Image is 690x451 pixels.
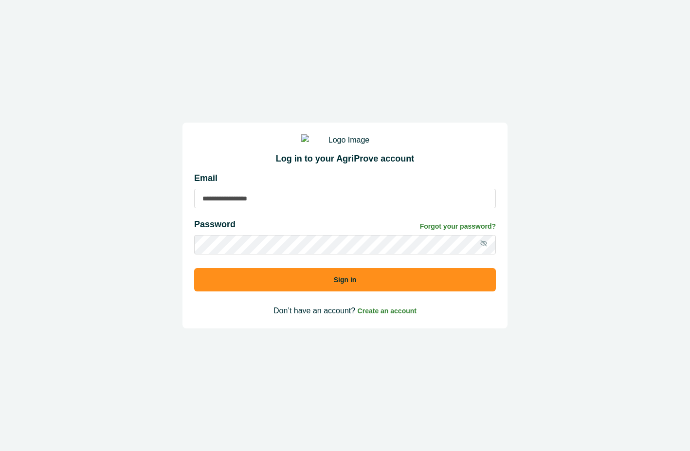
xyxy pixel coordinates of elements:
[194,154,496,164] h2: Log in to your AgriProve account
[194,172,496,185] p: Email
[301,134,389,146] img: Logo Image
[358,307,417,315] a: Create an account
[420,221,496,232] a: Forgot your password?
[194,305,496,317] p: Don’t have an account?
[194,268,496,291] button: Sign in
[194,218,236,231] p: Password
